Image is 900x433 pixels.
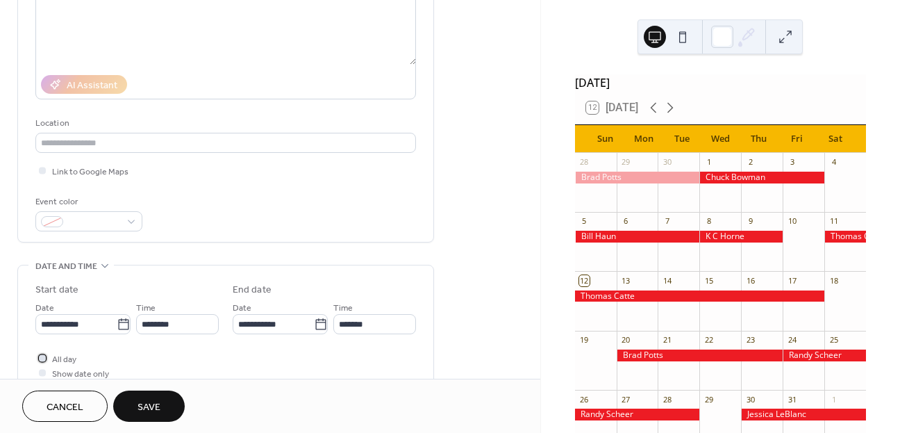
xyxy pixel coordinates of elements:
[787,394,797,405] div: 31
[35,116,413,131] div: Location
[52,352,76,367] span: All day
[621,275,631,286] div: 13
[35,195,140,209] div: Event color
[745,216,756,227] div: 9
[575,74,866,91] div: [DATE]
[740,125,778,153] div: Thu
[621,394,631,405] div: 27
[662,394,672,405] div: 28
[745,157,756,168] div: 2
[579,157,590,168] div: 28
[662,275,672,286] div: 14
[703,394,714,405] div: 29
[579,335,590,345] div: 19
[787,335,797,345] div: 24
[699,231,783,243] div: K C Horne
[703,216,714,227] div: 8
[621,335,631,345] div: 20
[662,216,672,227] div: 7
[52,367,109,382] span: Show date only
[662,157,672,168] div: 30
[579,394,590,405] div: 26
[741,409,866,420] div: Jessica LeBlanc
[575,291,824,302] div: Thomas Catte
[699,172,824,183] div: Chuck Bowman
[113,391,185,422] button: Save
[703,275,714,286] div: 15
[824,231,866,243] div: Thomas Catte
[828,157,839,168] div: 4
[828,394,839,405] div: 1
[579,216,590,227] div: 5
[233,301,251,316] span: Date
[745,275,756,286] div: 16
[35,283,78,297] div: Start date
[333,301,353,316] span: Time
[575,231,700,243] div: Bill Haun
[787,275,797,286] div: 17
[621,157,631,168] div: 29
[624,125,662,153] div: Mon
[47,400,83,415] span: Cancel
[787,216,797,227] div: 10
[701,125,740,153] div: Wed
[137,400,160,415] span: Save
[828,275,839,286] div: 18
[617,350,783,361] div: Brad Potts
[745,335,756,345] div: 23
[575,409,700,420] div: Randy Scheer
[703,157,714,168] div: 1
[35,301,54,316] span: Date
[233,283,272,297] div: End date
[136,301,156,316] span: Time
[828,335,839,345] div: 25
[621,216,631,227] div: 6
[703,335,714,345] div: 22
[52,165,128,179] span: Link to Google Maps
[783,350,866,361] div: Randy Scheer
[787,157,797,168] div: 3
[586,125,624,153] div: Sun
[662,335,672,345] div: 21
[22,391,108,422] button: Cancel
[817,125,855,153] div: Sat
[575,172,700,183] div: Brad Potts
[745,394,756,405] div: 30
[828,216,839,227] div: 11
[579,275,590,286] div: 12
[35,259,97,274] span: Date and time
[662,125,701,153] div: Tue
[778,125,816,153] div: Fri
